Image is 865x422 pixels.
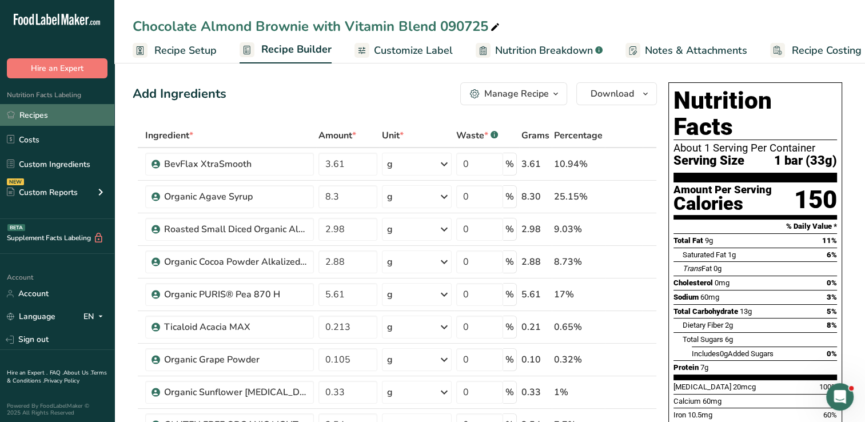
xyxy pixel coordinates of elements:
span: Grams [521,129,549,142]
div: g [387,222,393,236]
span: Nutrition Breakdown [495,43,593,58]
div: NEW [7,178,24,185]
div: 9.03% [554,222,603,236]
div: 25.15% [554,190,603,204]
span: Notes & Attachments [645,43,747,58]
a: Customize Label [354,38,453,63]
span: 8% [827,321,837,329]
span: [MEDICAL_DATA] [673,383,731,391]
div: Organic Cocoa Powder Alkalized 10/12 Silver [164,255,307,269]
button: Hire an Expert [7,58,107,78]
div: BETA [7,224,25,231]
div: Powered By FoodLabelMaker © 2025 All Rights Reserved [7,403,107,416]
span: 6% [827,250,837,259]
div: EN [83,310,107,324]
div: g [387,320,393,334]
div: 0.10 [521,353,549,367]
div: 10.94% [554,157,603,171]
span: Iron [673,411,686,419]
div: 150 [794,185,837,215]
div: Custom Reports [7,186,78,198]
span: 20mcg [733,383,756,391]
div: g [387,190,393,204]
i: Trans [683,264,701,273]
span: 2g [725,321,733,329]
div: g [387,353,393,367]
div: Organic Sunflower [MEDICAL_DATA] Liquid - LECICO Sun 400 Organic [164,385,307,399]
div: 2.88 [521,255,549,269]
div: About 1 Serving Per Container [673,142,837,154]
div: 2.98 [521,222,549,236]
div: BevFlax XtraSmooth [164,157,307,171]
span: Sodium [673,293,699,301]
span: Customize Label [374,43,453,58]
button: Download [576,82,657,105]
div: Organic Agave Syrup [164,190,307,204]
span: Unit [382,129,404,142]
a: Recipe Costing [770,38,862,63]
div: Calories [673,196,772,212]
div: 3.61 [521,157,549,171]
span: 5% [827,307,837,316]
span: 13g [740,307,752,316]
a: Terms & Conditions . [7,369,107,385]
span: 11% [822,236,837,245]
span: Serving Size [673,154,744,168]
span: 60mg [700,293,719,301]
div: 5.61 [521,288,549,301]
span: 0g [720,349,728,358]
span: Recipe Builder [261,42,332,57]
span: 0% [827,349,837,358]
div: Chocolate Almond Brownie with Vitamin Blend 090725 [133,16,502,37]
a: FAQ . [50,369,63,377]
span: Cholesterol [673,278,713,287]
span: 3% [827,293,837,301]
span: Total Fat [673,236,703,245]
span: Fat [683,264,712,273]
span: 10.5mg [688,411,712,419]
div: Ticaloid Acacia MAX [164,320,307,334]
iframe: Intercom live chat [826,383,854,411]
span: Total Carbohydrate [673,307,738,316]
div: Organic PURIS® Pea 870 H [164,288,307,301]
span: 7g [700,363,708,372]
span: 9g [705,236,713,245]
span: 60% [823,411,837,419]
div: g [387,288,393,301]
section: % Daily Value * [673,220,837,233]
div: Organic Grape Powder [164,353,307,367]
span: Download [591,87,634,101]
span: 100% [819,383,837,391]
span: Saturated Fat [683,250,726,259]
span: Protein [673,363,699,372]
div: 8.30 [521,190,549,204]
div: g [387,157,393,171]
div: Amount Per Serving [673,185,772,196]
a: Language [7,306,55,327]
div: 0.65% [554,320,603,334]
div: Manage Recipe [484,87,549,101]
span: Total Sugars [683,335,723,344]
a: Recipe Setup [133,38,217,63]
span: 0% [827,278,837,287]
span: Calcium [673,397,701,405]
span: 0mg [715,278,730,287]
span: Amount [318,129,356,142]
a: About Us . [63,369,91,377]
span: 60mg [703,397,722,405]
span: Percentage [554,129,603,142]
a: Privacy Policy [44,377,79,385]
span: 0g [713,264,722,273]
button: Manage Recipe [460,82,567,105]
span: Includes Added Sugars [692,349,774,358]
div: Waste [456,129,498,142]
span: Ingredient [145,129,193,142]
div: 0.33 [521,385,549,399]
div: 8.73% [554,255,603,269]
span: Dietary Fiber [683,321,723,329]
div: g [387,255,393,269]
a: Nutrition Breakdown [476,38,603,63]
div: Add Ingredients [133,85,226,103]
span: Recipe Costing [792,43,862,58]
a: Recipe Builder [240,37,332,64]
